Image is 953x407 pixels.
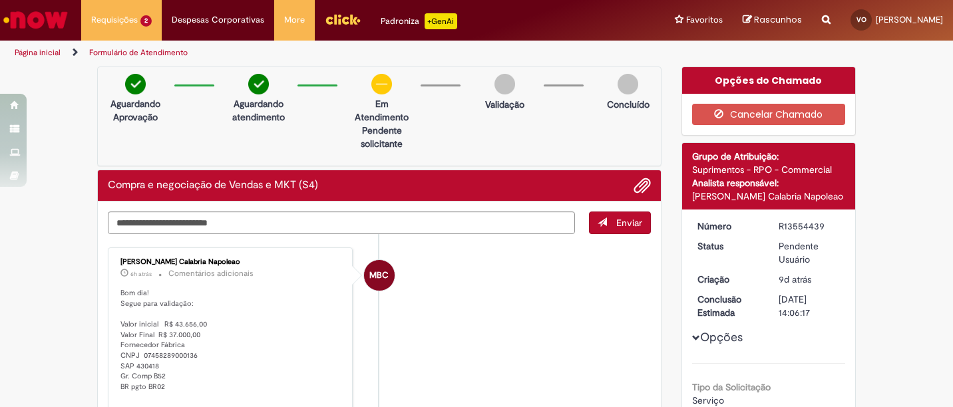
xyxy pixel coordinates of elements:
span: More [284,13,305,27]
p: Em Atendimento [349,97,414,124]
div: [PERSON_NAME] Calabria Napoleao [692,190,846,203]
p: Aguardando atendimento [226,97,291,124]
a: Rascunhos [743,14,802,27]
img: click_logo_yellow_360x200.png [325,9,361,29]
span: Despesas Corporativas [172,13,264,27]
a: Formulário de Atendimento [89,47,188,58]
dt: Criação [687,273,769,286]
ul: Trilhas de página [10,41,626,65]
div: Suprimentos - RPO - Commercial [692,163,846,176]
p: Concluído [607,98,650,111]
dt: Status [687,239,769,253]
small: Comentários adicionais [168,268,254,279]
a: Página inicial [15,47,61,58]
div: R13554439 [779,219,841,233]
div: 22/09/2025 11:06:14 [779,273,841,286]
h2: Compra e negociação de Vendas e MKT (S4) Histórico de tíquete [108,180,318,192]
span: VO [857,15,866,24]
img: ServiceNow [1,7,70,33]
div: Padroniza [381,13,457,29]
b: Tipo da Solicitação [692,381,771,393]
div: [PERSON_NAME] Calabria Napoleao [120,258,342,266]
button: Enviar [589,211,651,234]
img: img-circle-grey.png [618,74,638,94]
span: Rascunhos [754,13,802,26]
div: Pendente Usuário [779,239,841,266]
div: Opções do Chamado [682,67,856,94]
time: 22/09/2025 11:06:14 [779,273,811,285]
span: Favoritos [686,13,723,27]
div: [DATE] 14:06:17 [779,293,841,319]
dt: Número [687,219,769,233]
p: Validação [485,98,524,111]
div: Mariana Bracher Calabria Napoleao [364,260,395,291]
img: img-circle-grey.png [494,74,515,94]
p: Aguardando Aprovação [103,97,168,124]
div: Analista responsável: [692,176,846,190]
span: Enviar [616,217,642,229]
span: Requisições [91,13,138,27]
button: Adicionar anexos [634,177,651,194]
img: circle-minus.png [371,74,392,94]
img: check-circle-green.png [248,74,269,94]
span: 6h atrás [130,270,152,278]
textarea: Digite sua mensagem aqui... [108,211,575,234]
button: Cancelar Chamado [692,104,846,125]
span: Serviço [692,394,724,406]
p: Pendente solicitante [349,124,414,150]
img: check-circle-green.png [125,74,146,94]
div: Grupo de Atribuição: [692,150,846,163]
span: [PERSON_NAME] [876,14,943,25]
time: 30/09/2025 10:05:15 [130,270,152,278]
span: 2 [140,15,152,27]
span: MBC [369,259,389,291]
span: 9d atrás [779,273,811,285]
p: +GenAi [425,13,457,29]
dt: Conclusão Estimada [687,293,769,319]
